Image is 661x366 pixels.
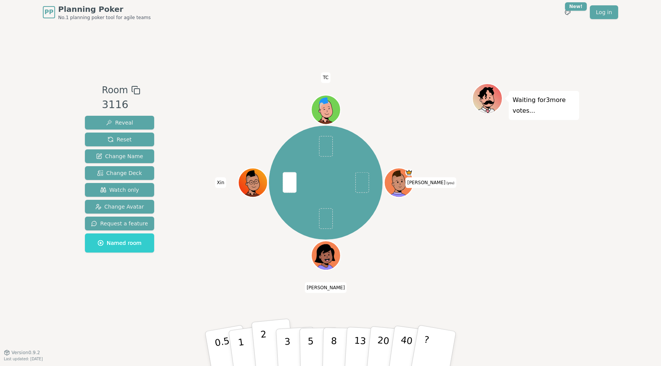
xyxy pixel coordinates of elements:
span: Reveal [106,119,133,126]
span: Click to change your name [215,177,226,188]
span: Request a feature [91,220,148,227]
span: Change Avatar [95,203,144,211]
a: PPPlanning PokerNo.1 planning poker tool for agile teams [43,4,151,21]
span: (you) [445,181,454,185]
button: Named room [85,233,154,253]
div: 3116 [102,97,140,113]
span: Planning Poker [58,4,151,15]
button: Watch only [85,183,154,197]
div: New! [565,2,587,11]
span: Named room [98,239,142,247]
button: Request a feature [85,217,154,230]
span: Click to change your name [305,282,347,293]
button: New! [561,5,575,19]
span: No.1 planning poker tool for agile teams [58,15,151,21]
span: Click to change your name [321,72,330,83]
span: PP [44,8,53,17]
button: Reveal [85,116,154,130]
span: Change Name [96,152,143,160]
span: Reset [107,136,132,143]
button: Change Avatar [85,200,154,214]
button: Click to change your avatar [385,169,412,196]
button: Version0.9.2 [4,350,40,356]
span: Room [102,83,128,97]
span: Click to change your name [405,177,456,188]
button: Reset [85,133,154,146]
button: Change Name [85,149,154,163]
a: Log in [590,5,618,19]
span: Version 0.9.2 [11,350,40,356]
p: Waiting for 3 more votes... [513,95,575,116]
button: Change Deck [85,166,154,180]
span: Last updated: [DATE] [4,357,43,361]
span: Change Deck [97,169,142,177]
span: Watch only [100,186,139,194]
span: Evan is the host [405,169,412,176]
